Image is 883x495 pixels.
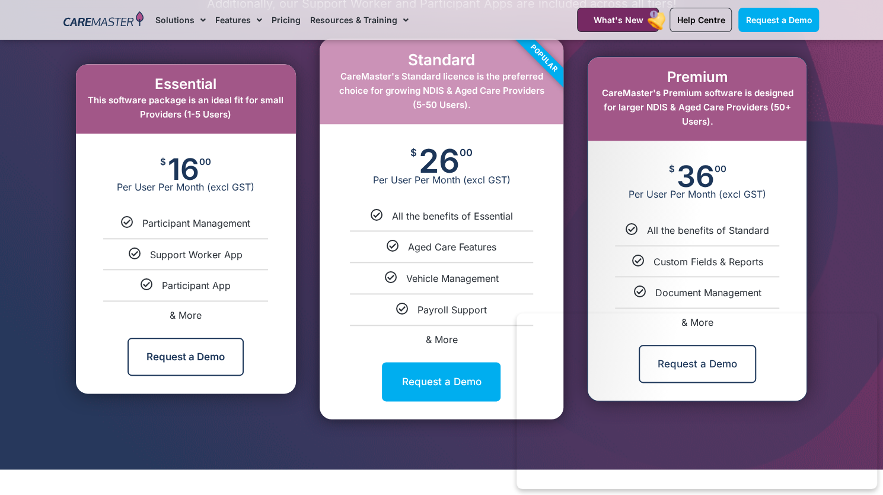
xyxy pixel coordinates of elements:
[668,164,674,173] span: $
[653,256,763,268] span: Custom Fields & Reports
[745,15,812,25] span: Request a Demo
[410,148,417,158] span: $
[127,338,244,376] a: Request a Demo
[150,249,243,261] span: Support Worker App
[162,280,231,291] span: Participant App
[76,181,296,193] span: Per User Per Month (excl GST)
[676,164,714,188] span: 36
[406,272,498,284] span: Vehicle Management
[460,148,473,158] span: 00
[588,188,807,200] span: Per User Per Month (excl GST)
[168,157,199,181] span: 16
[677,15,725,25] span: Help Centre
[417,304,487,316] span: Payroll Support
[88,76,284,93] h2: Essential
[647,224,769,236] span: All the benefits of Standard
[339,71,544,110] span: CareMaster's Standard licence is the preferred choice for growing NDIS & Aged Care Providers (5-5...
[170,309,202,321] span: & More
[577,8,659,32] a: What's New
[382,362,501,401] a: Request a Demo
[593,15,643,25] span: What's New
[63,11,144,29] img: CareMaster Logo
[199,157,211,166] span: 00
[714,164,726,173] span: 00
[600,69,795,86] h2: Premium
[408,241,496,253] span: Aged Care Features
[425,334,457,345] span: & More
[391,210,512,222] span: All the benefits of Essential
[320,174,563,186] span: Per User Per Month (excl GST)
[160,157,166,166] span: $
[88,94,283,120] span: This software package is an ideal fit for small Providers (1-5 Users)
[655,287,761,299] span: Document Management
[517,313,877,489] iframe: Popup CTA
[670,8,732,32] a: Help Centre
[738,8,819,32] a: Request a Demo
[419,148,460,174] span: 26
[331,50,552,69] h2: Standard
[142,217,250,229] span: Participant Management
[601,87,793,127] span: CareMaster's Premium software is designed for larger NDIS & Aged Care Providers (50+ Users).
